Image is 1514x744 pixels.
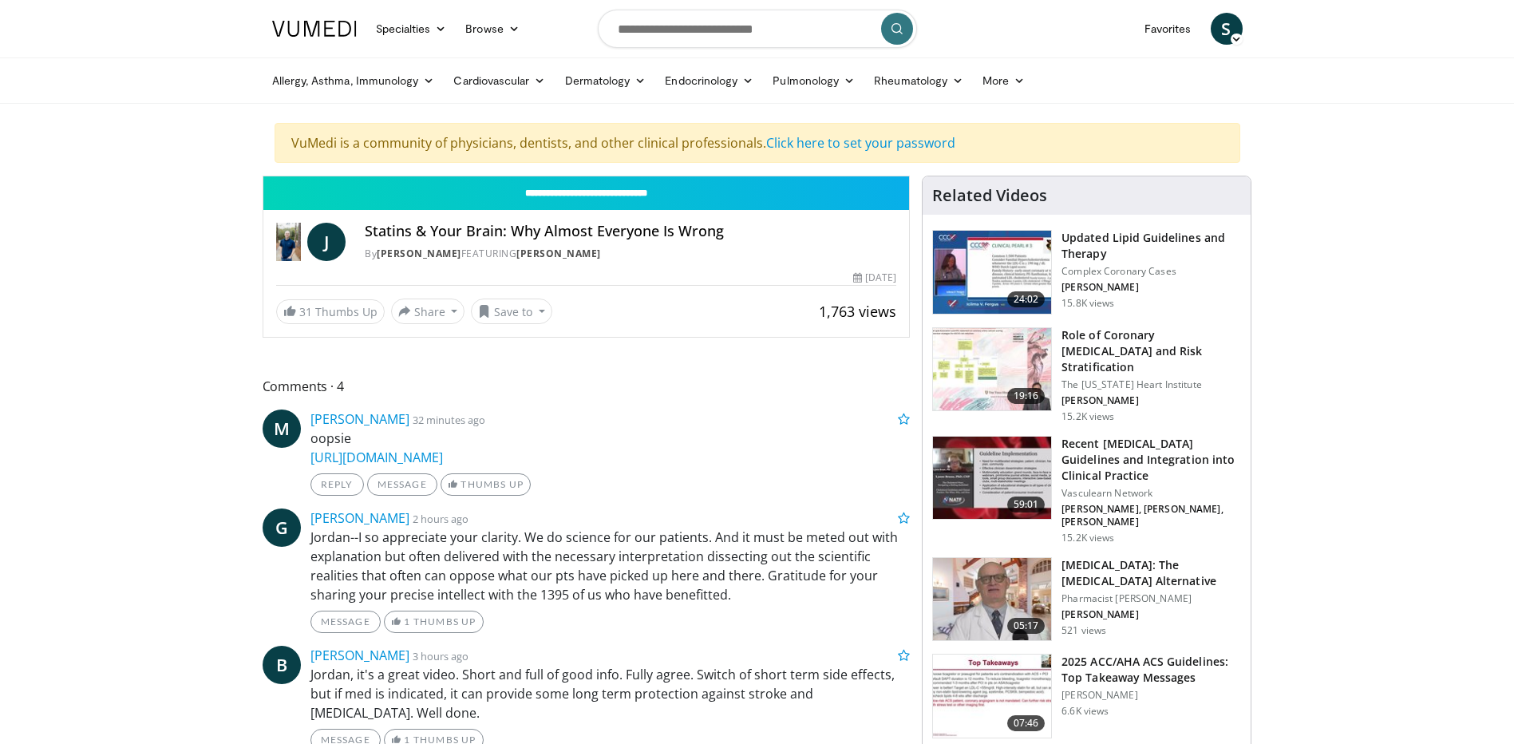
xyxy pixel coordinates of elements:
[1007,497,1046,512] span: 59:01
[413,649,468,663] small: 3 hours ago
[310,449,443,466] a: [URL][DOMAIN_NAME]
[933,558,1051,641] img: ce9609b9-a9bf-4b08-84dd-8eeb8ab29fc6.150x105_q85_crop-smart_upscale.jpg
[1061,532,1114,544] p: 15.2K views
[310,429,911,467] p: oopsie
[1061,557,1241,589] h3: [MEDICAL_DATA]: The [MEDICAL_DATA] Alternative
[932,230,1241,315] a: 24:02 Updated Lipid Guidelines and Therapy Complex Coronary Cases [PERSON_NAME] 15.8K views
[1061,297,1114,310] p: 15.8K views
[555,65,656,97] a: Dermatology
[471,299,552,324] button: Save to
[365,247,896,261] div: By FEATURING
[1211,13,1243,45] a: S
[1061,230,1241,262] h3: Updated Lipid Guidelines and Therapy
[1061,654,1241,686] h3: 2025 ACC/AHA ACS Guidelines: Top Takeaway Messages
[1061,327,1241,375] h3: Role of Coronary [MEDICAL_DATA] and Risk Stratification
[310,611,381,633] a: Message
[973,65,1034,97] a: More
[1135,13,1201,45] a: Favorites
[310,509,409,527] a: [PERSON_NAME]
[404,615,410,627] span: 1
[1061,281,1241,294] p: [PERSON_NAME]
[933,231,1051,314] img: 77f671eb-9394-4acc-bc78-a9f077f94e00.150x105_q85_crop-smart_upscale.jpg
[384,611,484,633] a: 1 Thumbs Up
[444,65,555,97] a: Cardiovascular
[516,247,601,260] a: [PERSON_NAME]
[276,299,385,324] a: 31 Thumbs Up
[276,223,302,261] img: Dr. Jordan Rennicke
[1061,503,1241,528] p: [PERSON_NAME], [PERSON_NAME], [PERSON_NAME]
[275,123,1240,163] div: VuMedi is a community of physicians, dentists, and other clinical professionals.
[456,13,529,45] a: Browse
[310,410,409,428] a: [PERSON_NAME]
[1061,689,1241,702] p: [PERSON_NAME]
[763,65,864,97] a: Pulmonology
[853,271,896,285] div: [DATE]
[365,223,896,240] h4: Statins & Your Brain: Why Almost Everyone Is Wrong
[1061,436,1241,484] h3: Recent [MEDICAL_DATA] Guidelines and Integration into Clinical Practice
[307,223,346,261] a: J
[933,328,1051,411] img: 1efa8c99-7b8a-4ab5-a569-1c219ae7bd2c.150x105_q85_crop-smart_upscale.jpg
[310,473,364,496] a: Reply
[377,247,461,260] a: [PERSON_NAME]
[310,647,409,664] a: [PERSON_NAME]
[263,65,445,97] a: Allergy, Asthma, Immunology
[391,299,465,324] button: Share
[441,473,531,496] a: Thumbs Up
[367,473,437,496] a: Message
[366,13,457,45] a: Specialties
[1061,624,1106,637] p: 521 views
[299,304,312,319] span: 31
[1007,291,1046,307] span: 24:02
[1061,592,1241,605] p: Pharmacist [PERSON_NAME]
[310,528,911,604] p: Jordan--I so appreciate your clarity. We do science for our patients. And it must be meted out wi...
[1061,378,1241,391] p: The [US_STATE] Heart Institute
[1061,410,1114,423] p: 15.2K views
[932,327,1241,423] a: 19:16 Role of Coronary [MEDICAL_DATA] and Risk Stratification The [US_STATE] Heart Institute [PER...
[1007,715,1046,731] span: 07:46
[263,646,301,684] a: B
[932,186,1047,205] h4: Related Videos
[1061,487,1241,500] p: Vasculearn Network
[819,302,896,321] span: 1,763 views
[932,654,1241,738] a: 07:46 2025 ACC/AHA ACS Guidelines: Top Takeaway Messages [PERSON_NAME] 6.6K views
[413,413,485,427] small: 32 minutes ago
[1007,618,1046,634] span: 05:17
[272,21,357,37] img: VuMedi Logo
[932,557,1241,642] a: 05:17 [MEDICAL_DATA]: The [MEDICAL_DATA] Alternative Pharmacist [PERSON_NAME] [PERSON_NAME] 521 v...
[1061,265,1241,278] p: Complex Coronary Cases
[263,410,301,448] a: M
[655,65,763,97] a: Endocrinology
[310,665,911,722] p: Jordan, it's a great video. Short and full of good info. Fully agree. Switch of short term side e...
[1007,388,1046,404] span: 19:16
[413,512,468,526] small: 2 hours ago
[933,437,1051,520] img: 87825f19-cf4c-4b91-bba1-ce218758c6bb.150x105_q85_crop-smart_upscale.jpg
[1061,394,1241,407] p: [PERSON_NAME]
[933,655,1051,738] img: 369ac253-1227-4c00-b4e1-6e957fd240a8.150x105_q85_crop-smart_upscale.jpg
[263,509,301,547] a: G
[1061,608,1241,621] p: [PERSON_NAME]
[864,65,973,97] a: Rheumatology
[1061,705,1109,718] p: 6.6K views
[263,376,911,397] span: Comments 4
[766,134,955,152] a: Click here to set your password
[598,10,917,48] input: Search topics, interventions
[932,436,1241,544] a: 59:01 Recent [MEDICAL_DATA] Guidelines and Integration into Clinical Practice Vasculearn Network ...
